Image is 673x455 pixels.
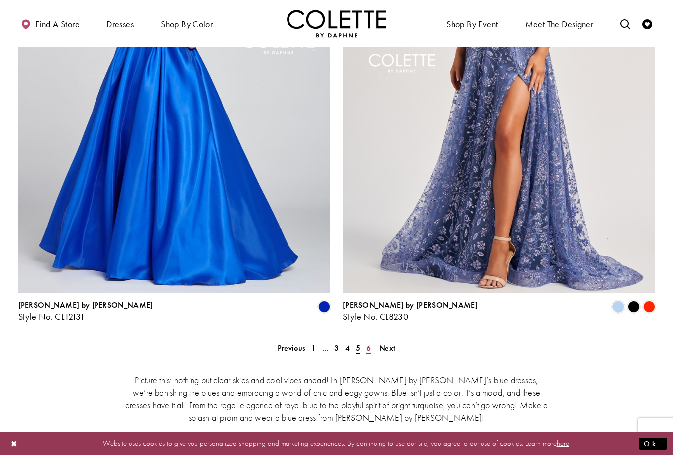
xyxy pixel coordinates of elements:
span: 4 [345,343,350,353]
span: Previous [278,343,305,353]
a: 6 [363,341,374,355]
span: Shop By Event [446,19,498,29]
span: Next [379,343,395,353]
button: Close Dialog [6,435,23,452]
span: Current page [353,341,363,355]
span: Find a store [35,19,80,29]
a: 3 [331,341,342,355]
span: 6 [366,343,371,353]
span: Shop by color [161,19,213,29]
a: Check Wishlist [640,10,655,37]
i: Periwinkle [612,301,624,313]
span: ... [322,343,329,353]
span: 5 [356,343,360,353]
span: [PERSON_NAME] by [PERSON_NAME] [343,300,478,310]
img: Colette by Daphne [287,10,386,37]
a: ... [319,341,332,355]
span: Dresses [104,10,136,37]
span: Shop by color [158,10,215,37]
div: Colette by Daphne Style No. CL8230 [343,301,478,322]
button: Submit Dialog [639,437,667,450]
a: 1 [308,341,319,355]
i: Scarlet [643,301,655,313]
span: Style No. CL12131 [18,311,85,322]
a: 4 [342,341,353,355]
span: Meet the designer [525,19,594,29]
a: Toggle search [618,10,633,37]
span: 1 [311,343,316,353]
a: Meet the designer [523,10,596,37]
span: Shop By Event [444,10,500,37]
span: Style No. CL8230 [343,311,408,322]
span: 3 [334,343,339,353]
a: Visit Home Page [287,10,386,37]
span: Dresses [106,19,134,29]
a: Prev Page [275,341,308,355]
p: Website uses cookies to give you personalized shopping and marketing experiences. By continuing t... [72,437,601,450]
div: Colette by Daphne Style No. CL12131 [18,301,153,322]
a: Find a store [18,10,82,37]
i: Royal Blue [318,301,330,313]
a: Next Page [376,341,398,355]
i: Black [628,301,640,313]
span: [PERSON_NAME] by [PERSON_NAME] [18,300,153,310]
p: Picture this: nothing but clear skies and cool vibes ahead! In [PERSON_NAME] by [PERSON_NAME]’s b... [125,374,548,424]
a: here [557,438,569,448]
